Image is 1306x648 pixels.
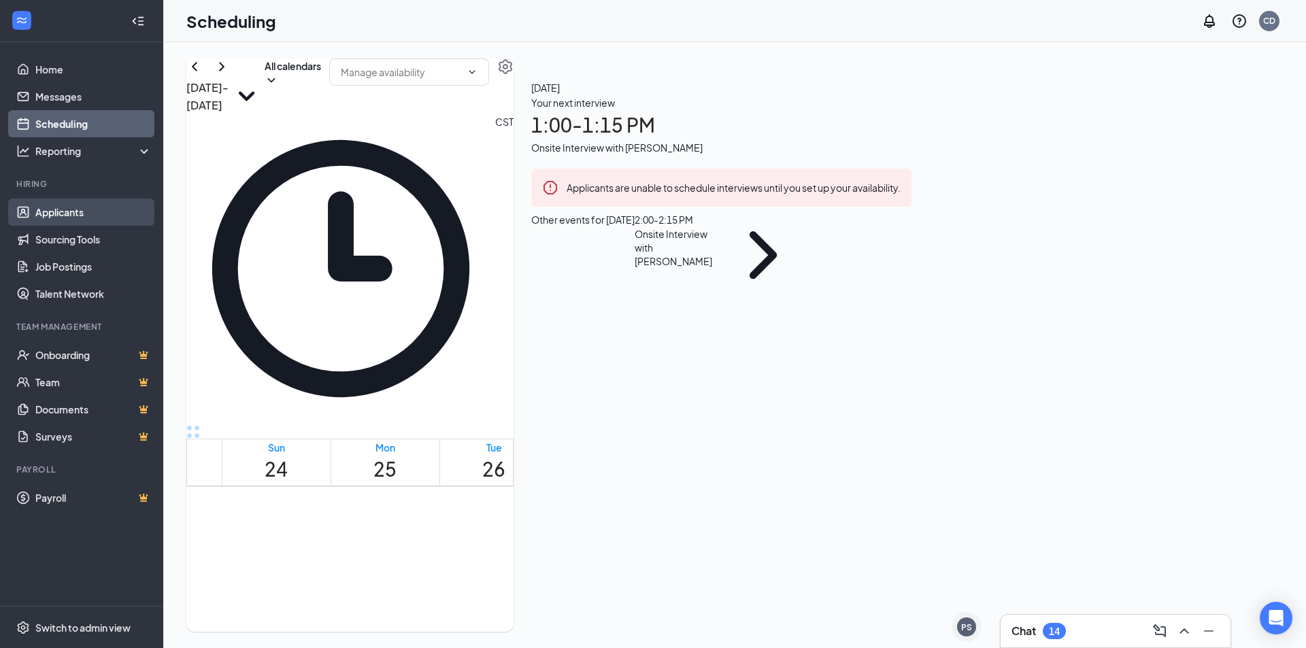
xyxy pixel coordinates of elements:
[961,621,972,633] div: PS
[265,73,278,87] svg: ChevronDown
[131,14,145,28] svg: Collapse
[482,441,505,454] div: Tue
[1198,620,1220,642] button: Minimize
[720,212,806,298] svg: ChevronRight
[341,65,461,80] input: Manage availability
[1201,623,1217,639] svg: Minimize
[35,621,131,634] div: Switch to admin view
[635,212,720,227] div: 2:00 - 2:15 PM
[542,180,558,196] svg: Error
[480,439,508,485] a: August 26, 2025
[265,441,288,454] div: Sun
[1231,13,1248,29] svg: QuestionInfo
[265,454,288,484] h1: 24
[35,144,152,158] div: Reporting
[186,58,203,75] svg: ChevronLeft
[1049,626,1060,637] div: 14
[35,369,152,396] a: TeamCrown
[262,439,290,485] a: August 24, 2025
[1263,15,1275,27] div: CD
[229,78,265,114] svg: SmallChevronDown
[1149,620,1171,642] button: ComposeMessage
[16,144,30,158] svg: Analysis
[186,10,276,33] h1: Scheduling
[16,178,149,190] div: Hiring
[186,114,495,423] svg: Clock
[16,464,149,475] div: Payroll
[373,454,397,484] h1: 25
[35,341,152,369] a: OnboardingCrown
[1201,13,1218,29] svg: Notifications
[35,253,152,280] a: Job Postings
[1260,602,1292,634] div: Open Intercom Messenger
[531,95,911,110] div: Your next interview
[16,321,149,332] div: Team Management
[35,226,152,253] a: Sourcing Tools
[214,58,230,75] svg: ChevronRight
[373,441,397,454] div: Mon
[35,83,152,110] a: Messages
[371,439,399,485] a: August 25, 2025
[35,56,152,83] a: Home
[265,58,321,87] button: All calendarsChevronDown
[186,79,229,114] h3: [DATE] - [DATE]
[531,110,911,140] h1: 1:00 - 1:15 PM
[531,140,911,155] div: Onsite Interview with [PERSON_NAME]
[35,423,152,450] a: SurveysCrown
[35,396,152,423] a: DocumentsCrown
[467,67,478,78] svg: ChevronDown
[1152,623,1168,639] svg: ComposeMessage
[35,280,152,307] a: Talent Network
[1173,620,1195,642] button: ChevronUp
[567,180,901,194] div: Applicants are unable to schedule interviews until you set up your availability.
[15,14,29,27] svg: WorkstreamLogo
[497,58,514,75] svg: Settings
[531,212,635,298] div: Other events for [DATE]
[35,484,152,511] a: PayrollCrown
[35,110,152,137] a: Scheduling
[531,80,911,95] span: [DATE]
[1176,623,1192,639] svg: ChevronUp
[1011,624,1036,638] h3: Chat
[497,58,514,114] a: Settings
[482,454,505,484] h1: 26
[495,114,514,423] span: CST
[16,621,30,634] svg: Settings
[35,199,152,226] a: Applicants
[635,227,720,268] div: Onsite Interview with [PERSON_NAME]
